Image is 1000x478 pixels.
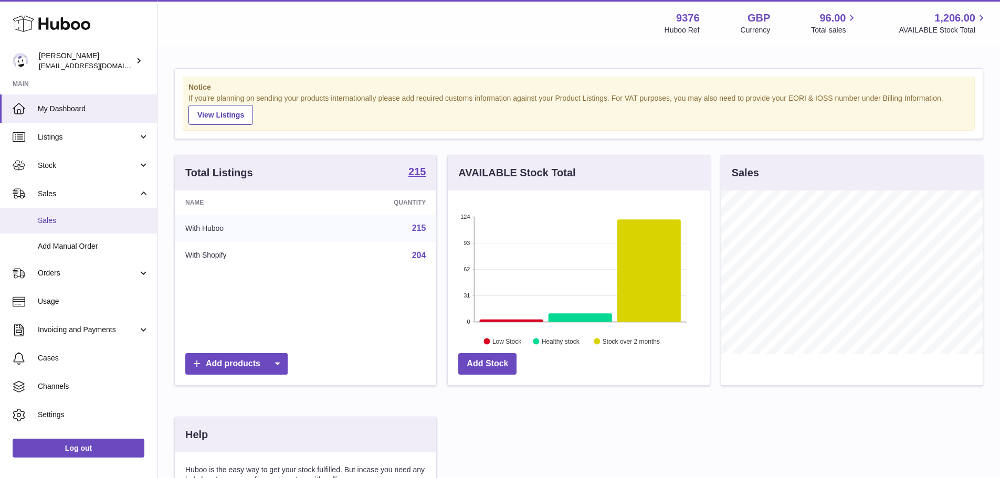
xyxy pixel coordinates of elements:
[934,11,975,25] span: 1,206.00
[408,166,426,179] a: 215
[38,216,149,226] span: Sales
[38,132,138,142] span: Listings
[38,104,149,114] span: My Dashboard
[188,82,969,92] strong: Notice
[316,190,437,215] th: Quantity
[38,189,138,199] span: Sales
[175,215,316,242] td: With Huboo
[542,337,580,345] text: Healthy stock
[13,439,144,458] a: Log out
[811,11,858,35] a: 96.00 Total sales
[464,266,470,272] text: 62
[899,11,987,35] a: 1,206.00 AVAILABLE Stock Total
[458,166,575,180] h3: AVAILABLE Stock Total
[13,53,28,69] img: internalAdmin-9376@internal.huboo.com
[603,337,660,345] text: Stock over 2 months
[175,190,316,215] th: Name
[185,166,253,180] h3: Total Listings
[460,214,470,220] text: 124
[899,25,987,35] span: AVAILABLE Stock Total
[185,353,288,375] a: Add products
[467,318,470,325] text: 0
[38,410,149,420] span: Settings
[38,325,138,335] span: Invoicing and Payments
[188,105,253,125] a: View Listings
[38,296,149,306] span: Usage
[741,25,771,35] div: Currency
[748,11,770,25] strong: GBP
[412,251,426,260] a: 204
[188,93,969,125] div: If you're planning on sending your products internationally please add required customs informati...
[38,353,149,363] span: Cases
[732,166,759,180] h3: Sales
[39,51,133,71] div: [PERSON_NAME]
[464,240,470,246] text: 93
[464,292,470,299] text: 31
[458,353,517,375] a: Add Stock
[811,25,858,35] span: Total sales
[665,25,700,35] div: Huboo Ref
[38,381,149,391] span: Channels
[38,268,138,278] span: Orders
[185,428,208,442] h3: Help
[39,61,154,70] span: [EMAIL_ADDRESS][DOMAIN_NAME]
[38,161,138,171] span: Stock
[819,11,846,25] span: 96.00
[492,337,522,345] text: Low Stock
[38,241,149,251] span: Add Manual Order
[175,242,316,269] td: With Shopify
[412,224,426,232] a: 215
[676,11,700,25] strong: 9376
[408,166,426,177] strong: 215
